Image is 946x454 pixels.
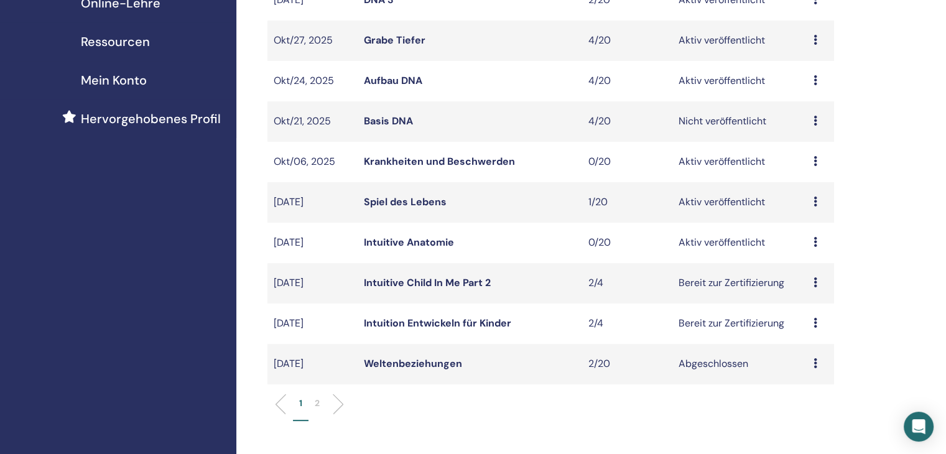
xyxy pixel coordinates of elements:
[81,32,150,51] span: Ressourcen
[81,71,147,90] span: Mein Konto
[364,114,413,127] a: Basis DNA
[904,412,934,442] div: Open Intercom Messenger
[267,21,358,61] td: Okt/27, 2025
[582,61,672,101] td: 4/20
[582,303,672,344] td: 2/4
[267,142,358,182] td: Okt/06, 2025
[364,195,447,208] a: Spiel des Lebens
[267,182,358,223] td: [DATE]
[364,276,491,289] a: Intuitive Child In Me Part 2
[672,21,807,61] td: Aktiv veröffentlicht
[364,34,425,47] a: Grabe Tiefer
[582,223,672,263] td: 0/20
[364,317,511,330] a: Intuition Entwickeln für Kinder
[582,263,672,303] td: 2/4
[315,397,320,410] p: 2
[299,397,302,410] p: 1
[364,236,454,249] a: Intuitive Anatomie
[582,101,672,142] td: 4/20
[672,303,807,344] td: Bereit zur Zertifizierung
[364,155,515,168] a: Krankheiten und Beschwerden
[267,101,358,142] td: Okt/21, 2025
[267,263,358,303] td: [DATE]
[582,21,672,61] td: 4/20
[672,142,807,182] td: Aktiv veröffentlicht
[267,61,358,101] td: Okt/24, 2025
[672,344,807,384] td: Abgeschlossen
[267,223,358,263] td: [DATE]
[672,101,807,142] td: Nicht veröffentlicht
[267,344,358,384] td: [DATE]
[582,142,672,182] td: 0/20
[672,263,807,303] td: Bereit zur Zertifizierung
[672,182,807,223] td: Aktiv veröffentlicht
[364,357,462,370] a: Weltenbeziehungen
[267,303,358,344] td: [DATE]
[582,182,672,223] td: 1/20
[672,223,807,263] td: Aktiv veröffentlicht
[672,61,807,101] td: Aktiv veröffentlicht
[582,344,672,384] td: 2/20
[81,109,221,128] span: Hervorgehobenes Profil
[364,74,422,87] a: Aufbau DNA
